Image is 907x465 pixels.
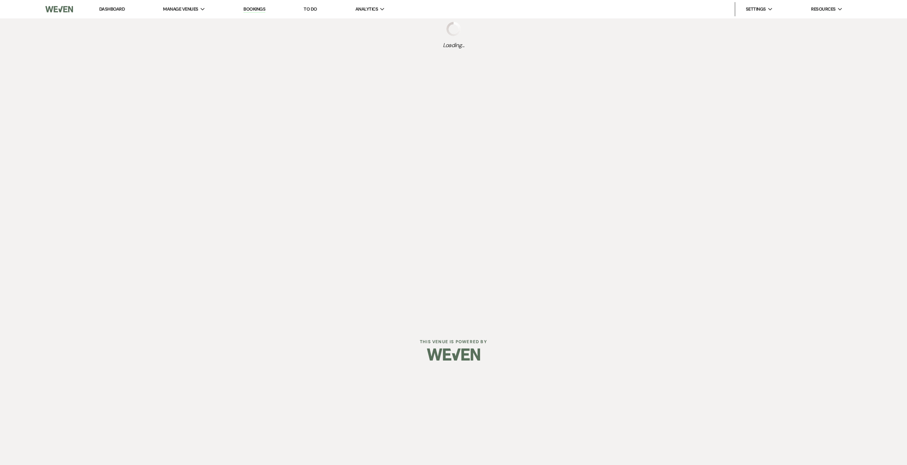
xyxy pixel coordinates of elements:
[427,342,480,367] img: Weven Logo
[811,6,835,13] span: Resources
[355,6,378,13] span: Analytics
[443,41,464,50] span: Loading...
[243,6,265,13] a: Bookings
[746,6,766,13] span: Settings
[99,6,125,12] a: Dashboard
[45,2,73,17] img: Weven Logo
[163,6,198,13] span: Manage Venues
[304,6,317,12] a: To Do
[446,22,461,36] img: loading spinner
